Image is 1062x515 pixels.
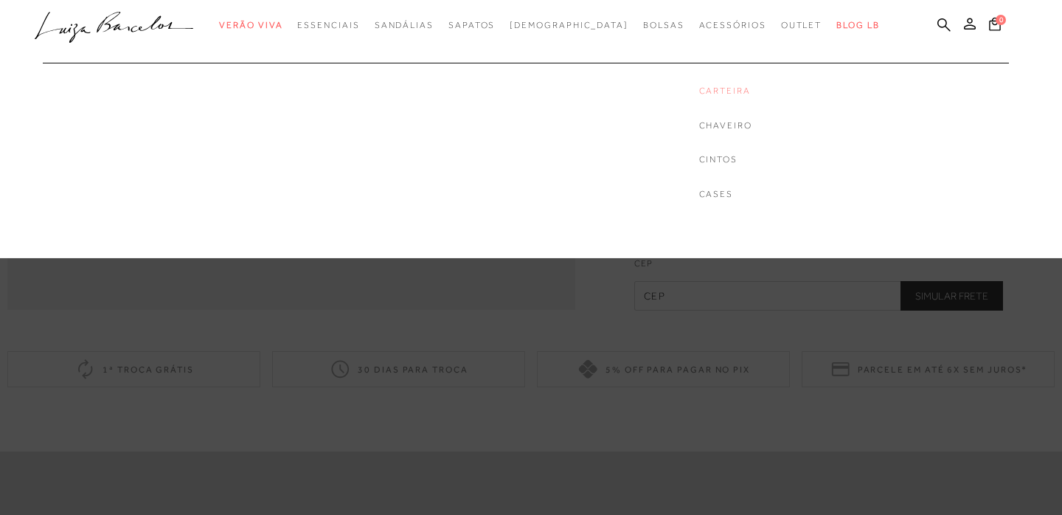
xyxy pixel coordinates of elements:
a: categoryNavScreenReaderText [297,12,359,39]
a: noSubCategoriesText [699,188,752,201]
a: categoryNavScreenReaderText [375,12,434,39]
span: Verão Viva [219,20,282,30]
a: noSubCategoriesText [699,85,752,97]
span: Sapatos [448,20,495,30]
a: categoryNavScreenReaderText [219,12,282,39]
a: noSubCategoriesText [699,153,752,166]
a: categoryNavScreenReaderText [448,12,495,39]
span: Sandálias [375,20,434,30]
span: [DEMOGRAPHIC_DATA] [510,20,628,30]
a: categoryNavScreenReaderText [781,12,822,39]
span: Outlet [781,20,822,30]
span: BLOG LB [836,20,879,30]
span: 0 [996,15,1006,25]
span: Essenciais [297,20,359,30]
span: Acessórios [699,20,766,30]
a: categoryNavScreenReaderText [699,12,766,39]
button: 0 [985,16,1005,36]
a: categoryNavScreenReaderText [643,12,684,39]
a: noSubCategoriesText [699,120,752,132]
span: Bolsas [643,20,684,30]
a: BLOG LB [836,12,879,39]
a: noSubCategoriesText [510,12,628,39]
